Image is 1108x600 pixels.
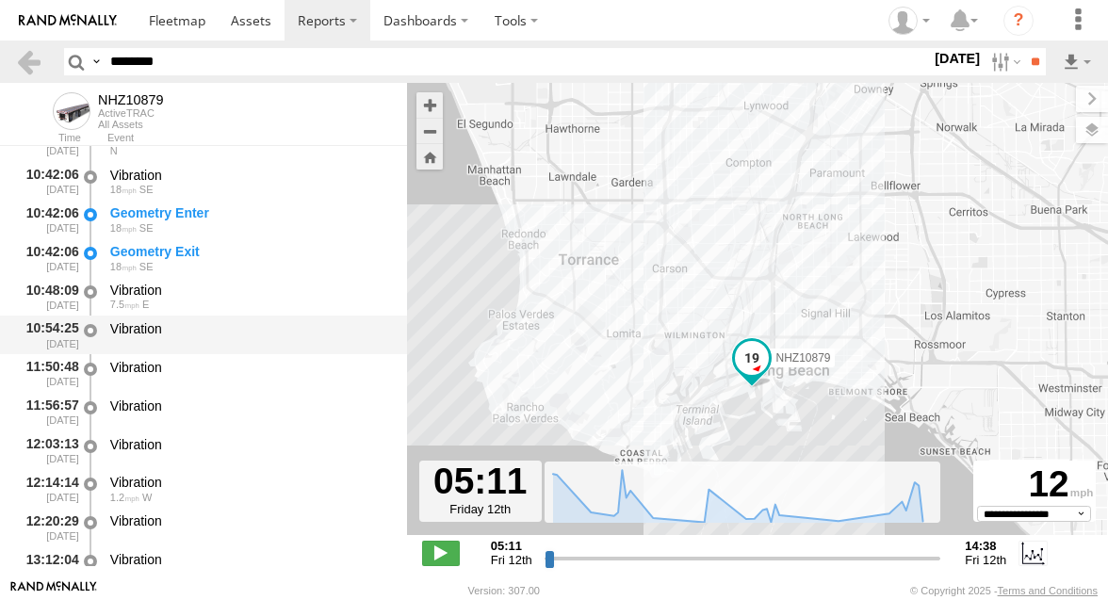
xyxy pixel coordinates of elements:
div: Vibration [110,282,389,299]
span: Heading: 68 [142,299,149,310]
div: 10:42:06 [DATE] [15,164,81,199]
label: Search Filter Options [984,48,1024,75]
div: 10:42:06 [DATE] [15,241,81,276]
div: 10:42:06 [DATE] [15,203,81,237]
div: 12:03:13 [DATE] [15,433,81,468]
div: 12:14:14 [DATE] [15,472,81,507]
a: Back to previous Page [15,48,42,75]
div: Vibration [110,320,389,337]
a: Visit our Website [10,581,97,600]
label: [DATE] [931,48,984,69]
div: ActiveTRAC [98,107,164,119]
label: Export results as... [1061,48,1093,75]
strong: 05:11 [491,539,532,553]
div: Zulema McIntosch [882,7,937,35]
div: Geometry Enter [110,204,389,221]
div: Vibration [110,359,389,376]
a: Terms and Conditions [998,585,1098,596]
span: Heading: 252 [142,492,152,503]
div: Event [107,134,407,143]
button: Zoom in [416,92,443,118]
img: rand-logo.svg [19,14,117,27]
div: 10:48:09 [DATE] [15,279,81,314]
span: 18 [110,184,137,195]
div: Vibration [110,397,389,414]
div: 11:56:57 [DATE] [15,395,81,430]
div: Vibration [110,512,389,529]
button: Zoom out [416,118,443,144]
span: Heading: 155 [139,222,154,234]
div: 10:54:25 [DATE] [15,317,81,352]
div: Time [15,134,81,143]
label: Play/Stop [422,541,460,565]
div: 13:12:04 [DATE] [15,548,81,583]
span: 7.5 [110,299,139,310]
div: 12:20:29 [DATE] [15,511,81,545]
div: Version: 307.00 [468,585,540,596]
div: 12 [976,463,1093,506]
button: Zoom Home [416,144,443,170]
span: 18 [110,222,137,234]
span: Heading: 356 [110,145,118,156]
span: Heading: 155 [139,261,154,272]
div: NHZ10879 - View Asset History [98,92,164,107]
div: Vibration [110,551,389,568]
div: © Copyright 2025 - [910,585,1098,596]
div: Vibration [110,474,389,491]
span: 1.2 [110,492,139,503]
span: Heading: 155 [139,184,154,195]
label: Search Query [89,48,104,75]
div: Vibration [110,167,389,184]
span: Fri 12th Sep 2025 [965,553,1006,567]
div: All Assets [98,119,164,130]
i: ? [1003,6,1034,36]
span: NHZ10879 [776,350,831,364]
div: 11:50:48 [DATE] [15,356,81,391]
div: Geometry Exit [110,243,389,260]
span: 18 [110,261,137,272]
strong: 14:38 [965,539,1006,553]
div: Vibration [110,436,389,453]
span: Fri 12th Sep 2025 [491,553,532,567]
